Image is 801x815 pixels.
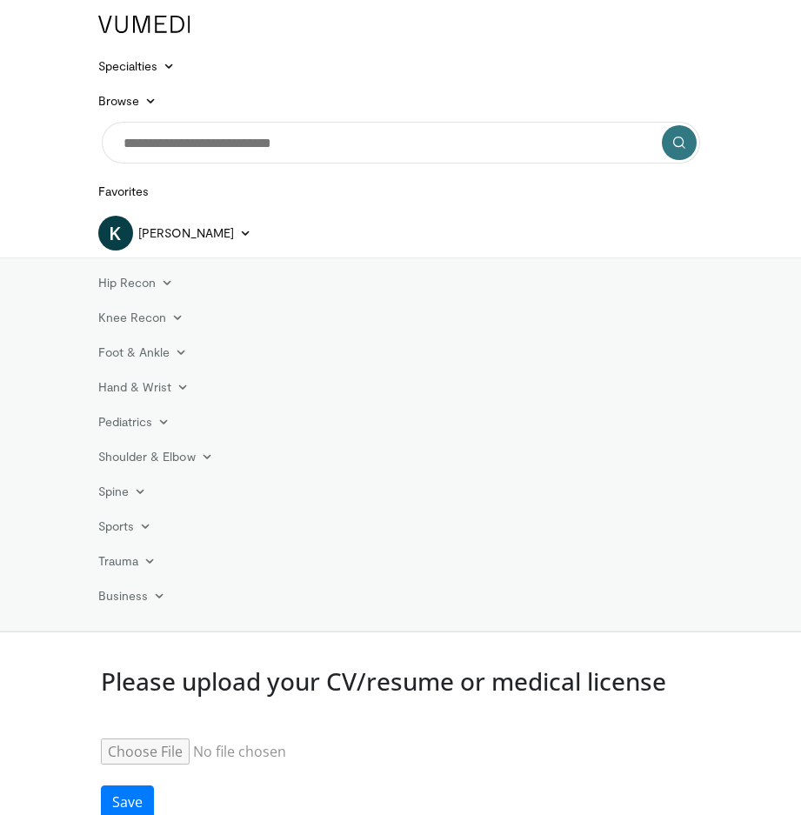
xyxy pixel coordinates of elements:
[88,300,195,335] a: Knee Recon
[102,122,700,164] input: Search topics, interventions
[88,439,224,474] a: Shoulder & Elbow
[88,544,167,578] a: Trauma
[88,49,186,84] a: Specialties
[88,474,157,509] a: Spine
[98,216,133,251] span: K
[98,216,252,251] a: K [PERSON_NAME]
[88,578,177,613] a: Business
[98,16,190,33] img: VuMedi Logo
[88,174,160,209] a: Favorites
[88,370,200,404] a: Hand & Wrist
[88,265,184,300] a: Hip Recon
[101,667,701,697] h3: Please upload your CV/resume or medical license
[88,404,181,439] a: Pediatrics
[138,224,235,242] span: [PERSON_NAME]
[88,84,168,118] a: Browse
[88,335,198,370] a: Foot & Ankle
[88,509,163,544] a: Sports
